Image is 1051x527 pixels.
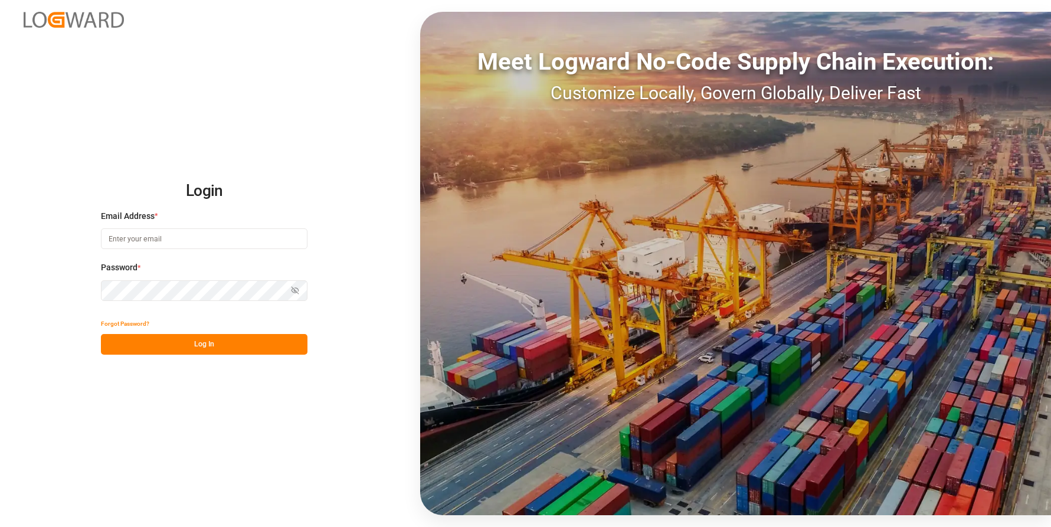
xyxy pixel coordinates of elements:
[24,12,124,28] img: Logward_new_orange.png
[101,313,149,334] button: Forgot Password?
[420,44,1051,80] div: Meet Logward No-Code Supply Chain Execution:
[420,80,1051,106] div: Customize Locally, Govern Globally, Deliver Fast
[101,172,307,210] h2: Login
[101,261,137,274] span: Password
[101,334,307,355] button: Log In
[101,228,307,249] input: Enter your email
[101,210,155,222] span: Email Address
